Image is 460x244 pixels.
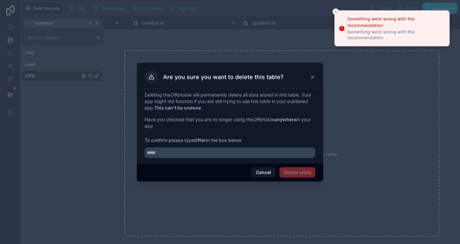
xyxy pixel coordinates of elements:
[170,92,181,98] em: Offer
[145,116,315,129] p: Have you checked that you are no longer using the table in your app
[347,16,444,29] div: Something went wrong with the recommendation
[274,117,296,122] strong: anywhere
[252,167,276,178] button: Cancel
[253,117,264,122] em: Offer
[154,105,201,110] strong: This can't be undone
[145,92,315,111] p: Deleting the table will permanently delete all data stored in this table. Your app might not func...
[347,29,444,41] div: Something went wrong with the recommendation
[194,137,206,143] strong: Offer
[333,8,339,15] button: Close toast
[163,73,284,81] h3: Are you sure you want to delete this table?
[145,137,315,144] span: To confirm please type in the box below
